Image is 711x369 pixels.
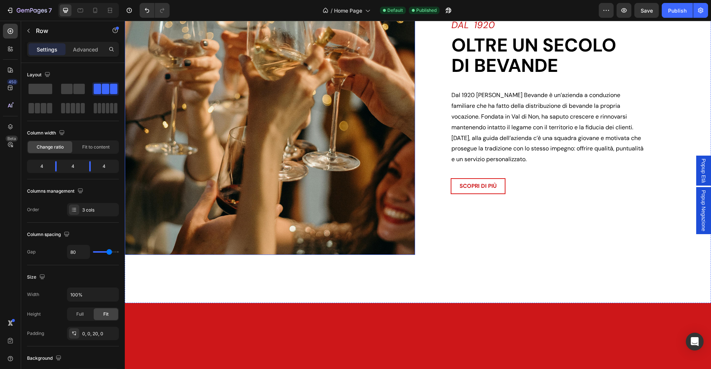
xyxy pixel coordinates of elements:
[334,7,362,14] span: Home Page
[82,330,117,337] div: 0, 0, 20, 0
[668,7,687,14] div: Publish
[326,157,381,173] button: <p><strong>SCOPRI DI PIÙ</strong></p>
[326,14,587,56] h2: Oltre un secolo di bevande
[27,353,63,363] div: Background
[82,207,117,213] div: 3 cols
[575,169,583,210] span: Popup Negazione
[7,79,18,85] div: 450
[686,333,704,350] div: Open Intercom Messenger
[37,144,64,150] span: Change ratio
[641,7,653,14] span: Save
[27,291,39,298] div: Width
[67,288,118,301] input: Auto
[67,245,90,259] input: Auto
[37,46,57,53] p: Settings
[575,138,583,162] span: Popup Età
[3,3,55,18] button: 7
[36,26,99,35] p: Row
[6,136,18,142] div: Beta
[335,162,372,169] strong: SCOPRI DI PIÙ
[27,249,36,255] div: Gap
[29,161,49,172] div: 4
[27,186,85,196] div: Columns management
[97,161,117,172] div: 4
[387,7,403,14] span: Default
[82,144,110,150] span: Fit to content
[331,7,333,14] span: /
[76,311,84,318] span: Full
[27,70,52,80] div: Layout
[49,6,52,15] p: 7
[27,206,39,213] div: Order
[140,3,170,18] div: Undo/Redo
[416,7,437,14] span: Published
[125,21,711,369] iframe: Design area
[634,3,659,18] button: Save
[27,128,66,138] div: Column width
[27,330,44,337] div: Padding
[103,311,109,318] span: Fit
[27,230,71,240] div: Column spacing
[63,161,83,172] div: 4
[662,3,693,18] button: Publish
[327,69,521,144] p: Dal 1920 [PERSON_NAME] Bevande è un’azienda a conduzione familiare che ha fatto della distribuzio...
[73,46,98,53] p: Advanced
[27,272,47,282] div: Size
[27,311,41,318] div: Height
